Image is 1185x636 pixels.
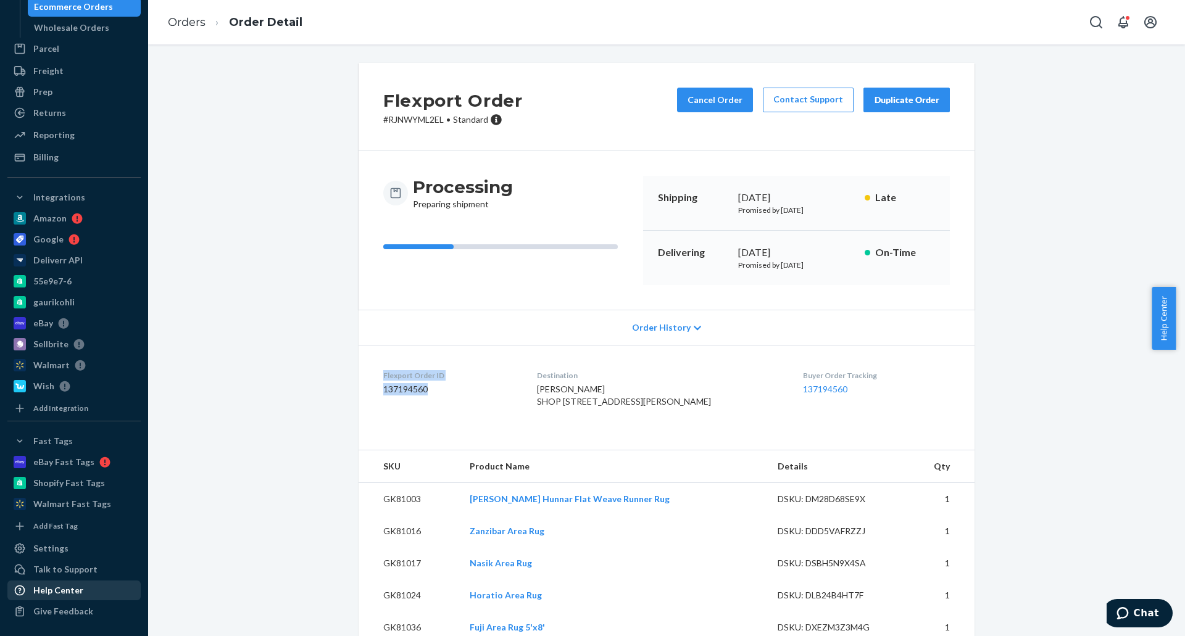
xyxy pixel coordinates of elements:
div: Help Center [33,584,83,597]
span: Order History [632,321,691,334]
span: Standard [453,114,488,125]
a: gaurikohli [7,292,141,312]
div: DSKU: DSBH5N9X4SA [778,557,894,569]
a: Nasik Area Rug [470,558,532,568]
th: Details [768,450,904,483]
button: Fast Tags [7,431,141,451]
a: eBay Fast Tags [7,452,141,472]
button: Cancel Order [677,88,753,112]
div: Reporting [33,129,75,141]
div: Add Integration [33,403,88,413]
td: GK81024 [359,579,460,611]
div: Walmart Fast Tags [33,498,111,510]
button: Open account menu [1138,10,1163,35]
div: eBay Fast Tags [33,456,94,468]
a: 55e9e7-6 [7,271,141,291]
a: Returns [7,103,141,123]
a: Shopify Fast Tags [7,473,141,493]
a: Prep [7,82,141,102]
a: Settings [7,539,141,558]
th: Product Name [460,450,768,483]
td: 1 [904,547,975,579]
div: Walmart [33,359,70,371]
a: 137194560 [803,384,847,394]
a: Billing [7,147,141,167]
dt: Destination [537,370,784,381]
ol: breadcrumbs [158,4,312,41]
dt: Flexport Order ID [383,370,517,381]
div: 55e9e7-6 [33,275,72,287]
div: Fast Tags [33,435,73,447]
th: SKU [359,450,460,483]
h3: Processing [413,176,513,198]
a: Freight [7,61,141,81]
a: Help Center [7,580,141,600]
div: Billing [33,151,59,163]
p: Shipping [658,191,728,205]
a: Add Integration [7,401,141,416]
a: Walmart [7,355,141,375]
button: Duplicate Order [863,88,950,112]
div: Prep [33,86,52,98]
div: [DATE] [738,246,855,260]
div: DSKU: DDD5VAFRZZJ [778,525,894,537]
span: • [446,114,451,125]
div: gaurikohli [33,296,75,308]
div: Wish [33,380,54,392]
a: Order Detail [229,15,302,29]
div: Add Fast Tag [33,521,78,531]
a: Fuji Area Rug 5'x8' [470,622,545,632]
div: Parcel [33,43,59,55]
p: Promised by [DATE] [738,260,855,270]
div: Amazon [33,212,67,225]
a: Add Fast Tag [7,519,141,534]
a: Deliverr API [7,250,141,270]
div: DSKU: DXEZM3Z3M4G [778,621,894,634]
dt: Buyer Order Tracking [803,370,950,381]
th: Qty [904,450,975,483]
button: Talk to Support [7,560,141,579]
td: 1 [904,515,975,547]
iframe: Opens a widget where you can chat to one of our agents [1107,599,1173,630]
dd: 137194560 [383,383,517,395]
a: Contact Support [763,88,854,112]
td: 1 [904,579,975,611]
a: eBay [7,313,141,333]
div: DSKU: DM28D68SE9X [778,493,894,505]
a: Amazon [7,209,141,228]
div: Sellbrite [33,338,69,350]
div: Wholesale Orders [34,22,109,34]
div: Talk to Support [33,563,98,576]
p: Promised by [DATE] [738,205,855,215]
button: Help Center [1152,287,1176,350]
a: Wholesale Orders [28,18,141,38]
p: # RJNWYML2EL [383,114,523,126]
div: Preparing shipment [413,176,513,210]
div: Settings [33,542,69,555]
button: Open Search Box [1084,10,1108,35]
a: Wish [7,376,141,396]
p: Delivering [658,246,728,260]
p: On-Time [875,246,935,260]
button: Give Feedback [7,601,141,621]
button: Integrations [7,188,141,207]
a: Orders [168,15,206,29]
div: Freight [33,65,64,77]
a: [PERSON_NAME] Hunnar Flat Weave Runner Rug [470,494,670,504]
td: GK81017 [359,547,460,579]
div: Duplicate Order [874,94,939,106]
a: Parcel [7,39,141,59]
div: [DATE] [738,191,855,205]
td: 1 [904,483,975,516]
button: Open notifications [1111,10,1136,35]
span: [PERSON_NAME] SHOP [STREET_ADDRESS][PERSON_NAME] [537,384,711,407]
div: Deliverr API [33,254,83,266]
div: Give Feedback [33,605,93,617]
a: Reporting [7,125,141,145]
td: GK81003 [359,483,460,516]
div: Returns [33,107,66,119]
h2: Flexport Order [383,88,523,114]
div: eBay [33,317,53,329]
